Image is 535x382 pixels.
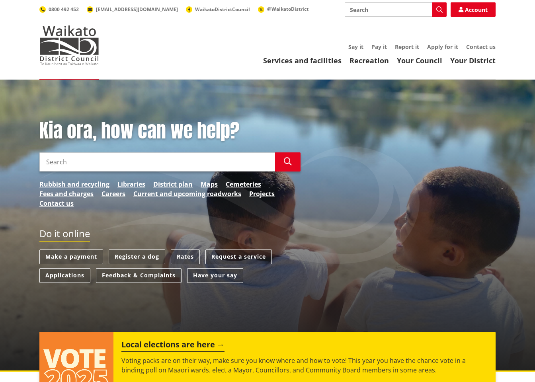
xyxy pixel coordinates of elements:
[371,43,387,51] a: Pay it
[263,56,342,65] a: Services and facilities
[427,43,458,51] a: Apply for it
[39,6,79,13] a: 0800 492 452
[450,56,496,65] a: Your District
[39,268,90,283] a: Applications
[205,249,272,264] a: Request a service
[39,25,99,65] img: Waikato District Council - Te Kaunihera aa Takiwaa o Waikato
[451,2,496,17] a: Account
[109,249,165,264] a: Register a dog
[39,179,109,189] a: Rubbish and recycling
[350,56,389,65] a: Recreation
[186,6,250,13] a: WaikatoDistrictCouncil
[117,179,145,189] a: Libraries
[201,179,218,189] a: Maps
[102,189,125,199] a: Careers
[397,56,442,65] a: Your Council
[249,189,275,199] a: Projects
[348,43,363,51] a: Say it
[121,356,488,375] p: Voting packs are on their way, make sure you know where and how to vote! This year you have the c...
[39,199,74,208] a: Contact us
[49,6,79,13] span: 0800 492 452
[39,189,94,199] a: Fees and charges
[39,119,301,142] h1: Kia ora, how can we help?
[187,268,243,283] a: Have your say
[171,249,200,264] a: Rates
[96,268,182,283] a: Feedback & Complaints
[96,6,178,13] span: [EMAIL_ADDRESS][DOMAIN_NAME]
[39,152,275,172] input: Search input
[466,43,496,51] a: Contact us
[395,43,419,51] a: Report it
[39,228,90,242] h2: Do it online
[258,6,309,12] a: @WaikatoDistrict
[121,340,225,352] h2: Local elections are here
[133,189,241,199] a: Current and upcoming roadworks
[226,179,261,189] a: Cemeteries
[267,6,309,12] span: @WaikatoDistrict
[195,6,250,13] span: WaikatoDistrictCouncil
[87,6,178,13] a: [EMAIL_ADDRESS][DOMAIN_NAME]
[39,249,103,264] a: Make a payment
[153,179,193,189] a: District plan
[345,2,447,17] input: Search input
